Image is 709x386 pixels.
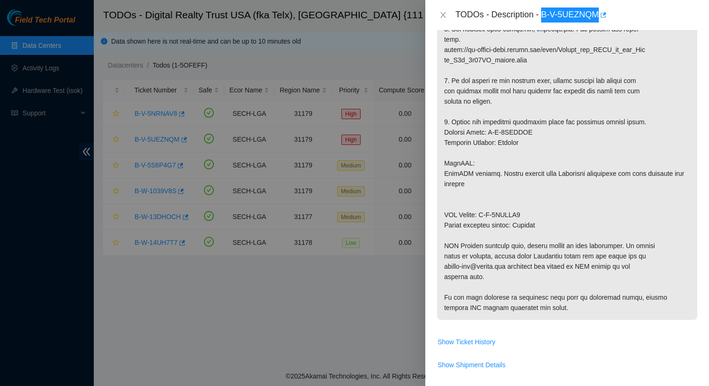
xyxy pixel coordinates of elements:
button: Show Ticket History [437,334,496,349]
div: TODOs - Description - B-V-5UEZNQM [455,8,698,23]
button: Close [437,11,450,20]
span: Show Ticket History [437,337,495,347]
span: close [439,11,447,19]
span: Show Shipment Details [437,360,505,370]
button: Show Shipment Details [437,357,506,372]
